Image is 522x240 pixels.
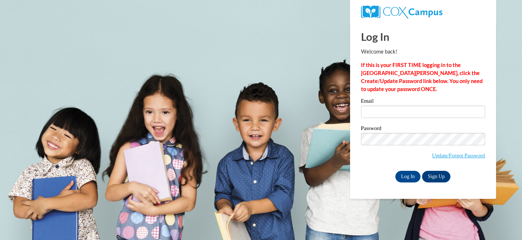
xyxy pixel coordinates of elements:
img: COX Campus [361,5,442,19]
a: Sign Up [422,171,450,182]
a: Update/Forgot Password [432,153,485,158]
input: Log In [395,171,421,182]
h1: Log In [361,29,485,44]
label: Password [361,126,485,133]
a: COX Campus [361,8,442,15]
label: Email [361,98,485,106]
strong: If this is your FIRST TIME logging in to the [GEOGRAPHIC_DATA][PERSON_NAME], click the Create/Upd... [361,62,483,92]
p: Welcome back! [361,48,485,56]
